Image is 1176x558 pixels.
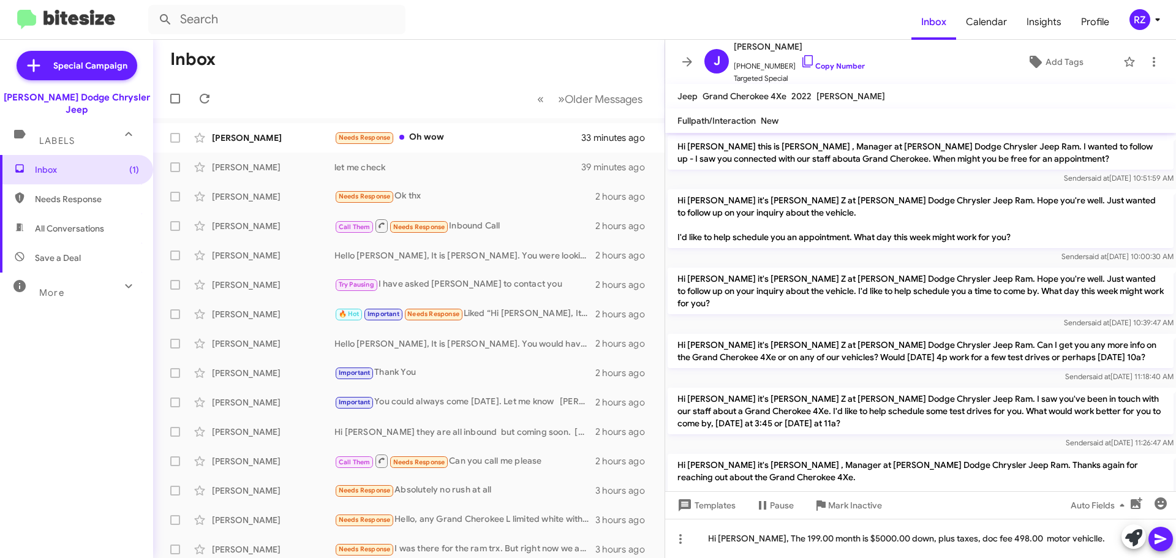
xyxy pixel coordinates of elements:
[1061,252,1174,261] span: Sender [DATE] 10:00:30 AM
[334,542,595,556] div: I was there for the ram trx. But right now we are good. No look8ng for cars. Thank you!
[595,279,655,291] div: 2 hours ago
[212,249,334,262] div: [PERSON_NAME]
[595,367,655,379] div: 2 hours ago
[367,310,399,318] span: Important
[212,367,334,379] div: [PERSON_NAME]
[595,455,655,467] div: 2 hours ago
[339,192,391,200] span: Needs Response
[339,458,371,466] span: Call Them
[1064,318,1174,327] span: Sender [DATE] 10:39:47 AM
[334,395,595,409] div: You could always come [DATE]. Let me know [PERSON_NAME]
[530,86,650,111] nav: Page navigation example
[334,426,595,438] div: Hi [PERSON_NAME] they are all inbound but coming soon. [PERSON_NAME]
[558,91,565,107] span: »
[334,483,595,497] div: Absolutely no rush at all
[537,91,544,107] span: «
[339,223,371,231] span: Call Them
[804,494,892,516] button: Mark Inactive
[17,51,137,80] a: Special Campaign
[677,91,698,102] span: Jeep
[148,5,405,34] input: Search
[714,51,720,71] span: J
[393,223,445,231] span: Needs Response
[581,161,655,173] div: 39 minutes ago
[668,268,1174,314] p: Hi [PERSON_NAME] it's [PERSON_NAME] Z at [PERSON_NAME] Dodge Chrysler Jeep Ram. Hope you're well....
[212,426,334,438] div: [PERSON_NAME]
[595,426,655,438] div: 2 hours ago
[734,54,865,72] span: [PHONE_NUMBER]
[668,454,1174,549] p: Hi [PERSON_NAME] it's [PERSON_NAME] , Manager at [PERSON_NAME] Dodge Chrysler Jeep Ram. Thanks ag...
[992,51,1117,73] button: Add Tags
[956,4,1017,40] a: Calendar
[212,543,334,556] div: [PERSON_NAME]
[595,308,655,320] div: 2 hours ago
[339,369,371,377] span: Important
[1061,494,1139,516] button: Auto Fields
[212,396,334,409] div: [PERSON_NAME]
[53,59,127,72] span: Special Campaign
[734,72,865,85] span: Targeted Special
[334,218,595,233] div: Inbound Call
[530,86,551,111] button: Previous
[35,164,139,176] span: Inbox
[339,134,391,141] span: Needs Response
[595,220,655,232] div: 2 hours ago
[1129,9,1150,30] div: RZ
[39,135,75,146] span: Labels
[334,307,595,321] div: Liked “Hi [PERSON_NAME], It is [PERSON_NAME] will call you this afternoon.”
[745,494,804,516] button: Pause
[911,4,956,40] span: Inbox
[828,494,882,516] span: Mark Inactive
[791,91,812,102] span: 2022
[1064,173,1174,183] span: Sender [DATE] 10:51:59 AM
[212,132,334,144] div: [PERSON_NAME]
[551,86,650,111] button: Next
[734,39,865,54] span: [PERSON_NAME]
[1071,4,1119,40] a: Profile
[1071,494,1129,516] span: Auto Fields
[1090,438,1111,447] span: said at
[339,545,391,553] span: Needs Response
[668,388,1174,434] p: Hi [PERSON_NAME] it's [PERSON_NAME] Z at [PERSON_NAME] Dodge Chrysler Jeep Ram. I saw you've been...
[39,287,64,298] span: More
[393,458,445,466] span: Needs Response
[170,50,216,69] h1: Inbox
[212,455,334,467] div: [PERSON_NAME]
[801,61,865,70] a: Copy Number
[677,115,756,126] span: Fullpath/Interaction
[339,310,360,318] span: 🔥 Hot
[339,398,371,406] span: Important
[212,484,334,497] div: [PERSON_NAME]
[407,310,459,318] span: Needs Response
[1089,372,1110,381] span: said at
[668,189,1174,248] p: Hi [PERSON_NAME] it's [PERSON_NAME] Z at [PERSON_NAME] Dodge Chrysler Jeep Ram. Hope you're well....
[668,334,1174,368] p: Hi [PERSON_NAME] it's [PERSON_NAME] Z at [PERSON_NAME] Dodge Chrysler Jeep Ram. Can I get you any...
[339,281,374,288] span: Try Pausing
[334,337,595,350] div: Hello [PERSON_NAME], It is [PERSON_NAME]. You would have to come here too, so we could appraise t...
[212,308,334,320] div: [PERSON_NAME]
[212,190,334,203] div: [PERSON_NAME]
[129,164,139,176] span: (1)
[595,514,655,526] div: 3 hours ago
[1046,51,1084,73] span: Add Tags
[334,161,581,173] div: let me check
[212,337,334,350] div: [PERSON_NAME]
[595,484,655,497] div: 3 hours ago
[212,161,334,173] div: [PERSON_NAME]
[1088,173,1109,183] span: said at
[581,132,655,144] div: 33 minutes ago
[35,222,104,235] span: All Conversations
[565,92,643,106] span: Older Messages
[334,130,581,145] div: Oh wow
[1066,438,1174,447] span: Sender [DATE] 11:26:47 AM
[334,453,595,469] div: Can you call me please
[1017,4,1071,40] a: Insights
[816,91,885,102] span: [PERSON_NAME]
[595,190,655,203] div: 2 hours ago
[1119,9,1163,30] button: RZ
[595,543,655,556] div: 3 hours ago
[212,514,334,526] div: [PERSON_NAME]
